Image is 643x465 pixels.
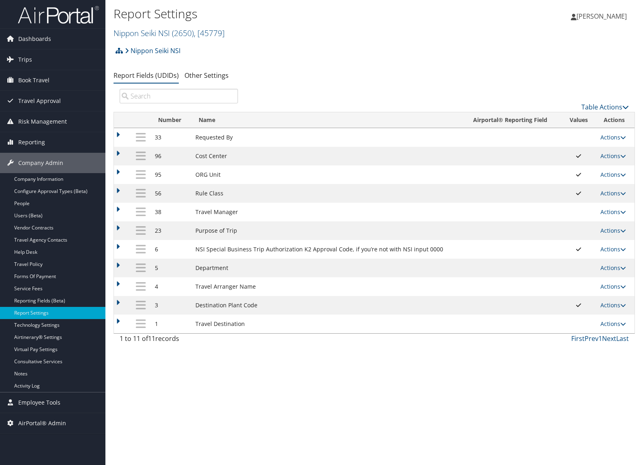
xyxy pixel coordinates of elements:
span: 11 [148,334,155,343]
td: Travel Destination [191,315,466,333]
a: Actions [600,227,626,234]
span: ( 2650 ) [172,28,194,39]
a: Actions [600,133,626,141]
span: , [ 45779 ] [194,28,225,39]
td: 3 [151,296,191,315]
a: Actions [600,283,626,290]
input: Search [120,89,238,103]
th: Actions [596,112,634,128]
a: Actions [600,208,626,216]
th: Number [151,112,191,128]
td: 5 [151,259,191,277]
span: Dashboards [18,29,51,49]
td: NSI Special Business Trip Authorization K2 Approval Code, if you’re not with NSI input 0000 [191,240,466,259]
a: Next [602,334,616,343]
th: : activate to sort column ascending [131,112,151,128]
td: Travel Arranger Name [191,277,466,296]
td: 95 [151,165,191,184]
a: Report Fields (UDIDs) [114,71,179,80]
a: Table Actions [581,103,629,111]
td: 4 [151,277,191,296]
td: 1 [151,315,191,333]
td: Purpose of Trip [191,221,466,240]
a: Other Settings [184,71,229,80]
div: 1 to 11 of records [120,334,238,347]
span: Reporting [18,132,45,152]
a: Actions [600,320,626,328]
a: 1 [598,334,602,343]
td: Department [191,259,466,277]
a: Nippon Seiki NSI [114,28,225,39]
a: Actions [600,171,626,178]
td: 56 [151,184,191,203]
td: Requested By [191,128,466,147]
a: First [571,334,585,343]
a: [PERSON_NAME] [571,4,635,28]
a: Nippon Seiki NSI [125,43,180,59]
span: Risk Management [18,111,67,132]
a: Actions [600,152,626,160]
td: Cost Center [191,147,466,165]
h1: Report Settings [114,5,461,22]
td: 96 [151,147,191,165]
img: airportal-logo.png [18,5,99,24]
th: Values [561,112,596,128]
a: Prev [585,334,598,343]
a: Actions [600,301,626,309]
td: 23 [151,221,191,240]
th: Airportal&reg; Reporting Field [466,112,561,128]
a: Actions [600,264,626,272]
td: Travel Manager [191,203,466,221]
td: 6 [151,240,191,259]
span: Travel Approval [18,91,61,111]
td: ORG Unit [191,165,466,184]
span: AirPortal® Admin [18,413,66,433]
a: Actions [600,245,626,253]
td: Rule Class [191,184,466,203]
th: Name [191,112,466,128]
span: Trips [18,49,32,70]
a: Last [616,334,629,343]
span: [PERSON_NAME] [577,12,627,21]
td: Destination Plant Code [191,296,466,315]
span: Company Admin [18,153,63,173]
td: 38 [151,203,191,221]
span: Employee Tools [18,392,60,413]
td: 33 [151,128,191,147]
span: Book Travel [18,70,49,90]
a: Actions [600,189,626,197]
